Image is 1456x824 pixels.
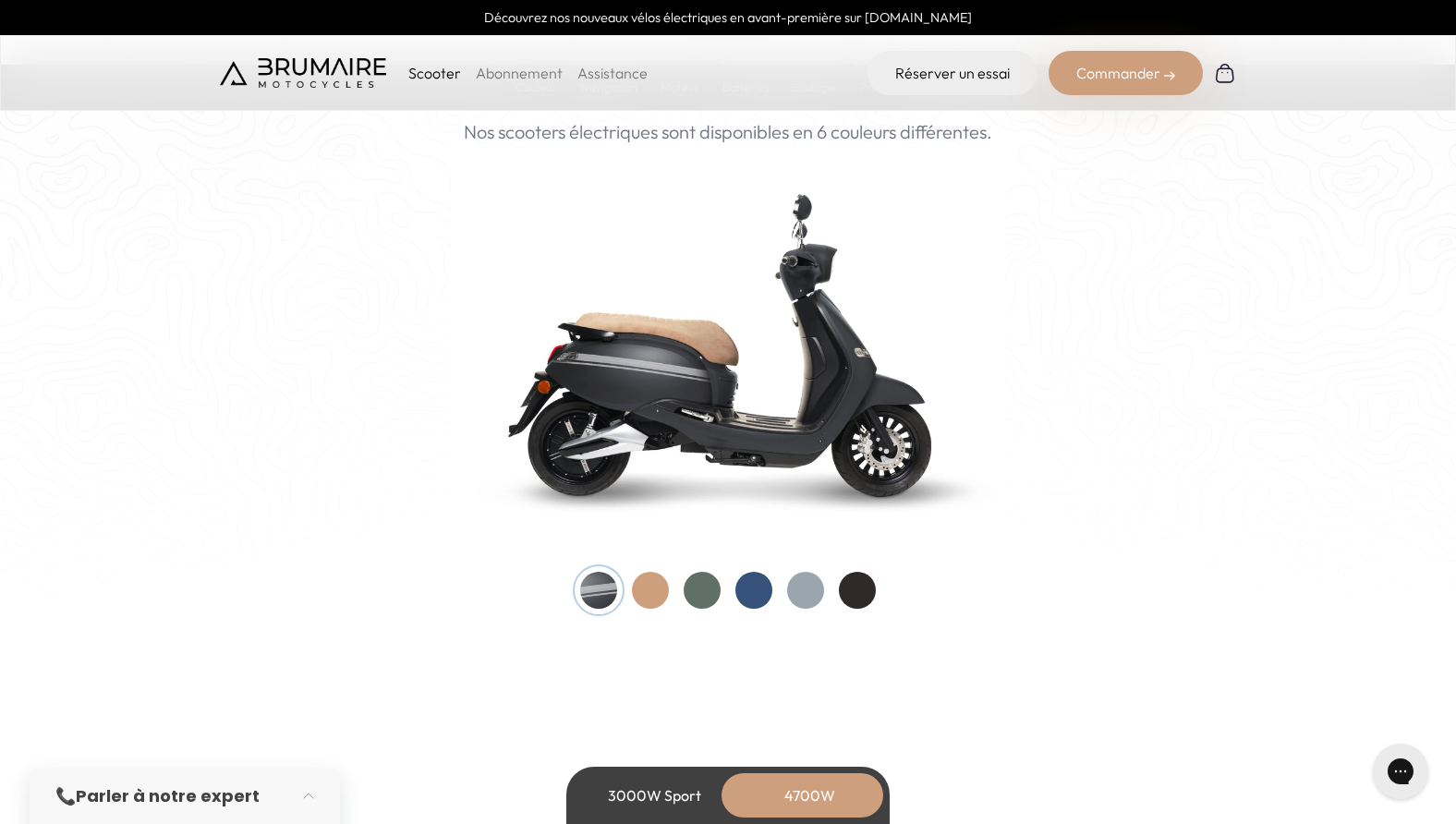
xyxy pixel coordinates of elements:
img: Brumaire Motocycles [220,58,386,88]
iframe: Gorgias live chat messenger [1364,737,1438,806]
a: Assistance [577,64,648,82]
img: right-arrow-2.png [1164,70,1175,81]
img: Panier [1214,62,1236,84]
p: Scooter [408,62,461,84]
div: 4700W [735,773,883,818]
div: Commander [1049,51,1203,95]
a: Réserver un essai [868,51,1037,95]
a: Abonnement [476,64,563,82]
p: Nos scooters électriques sont disponibles en 6 couleurs différentes. [464,118,992,146]
div: 3000W Sport [580,773,728,818]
